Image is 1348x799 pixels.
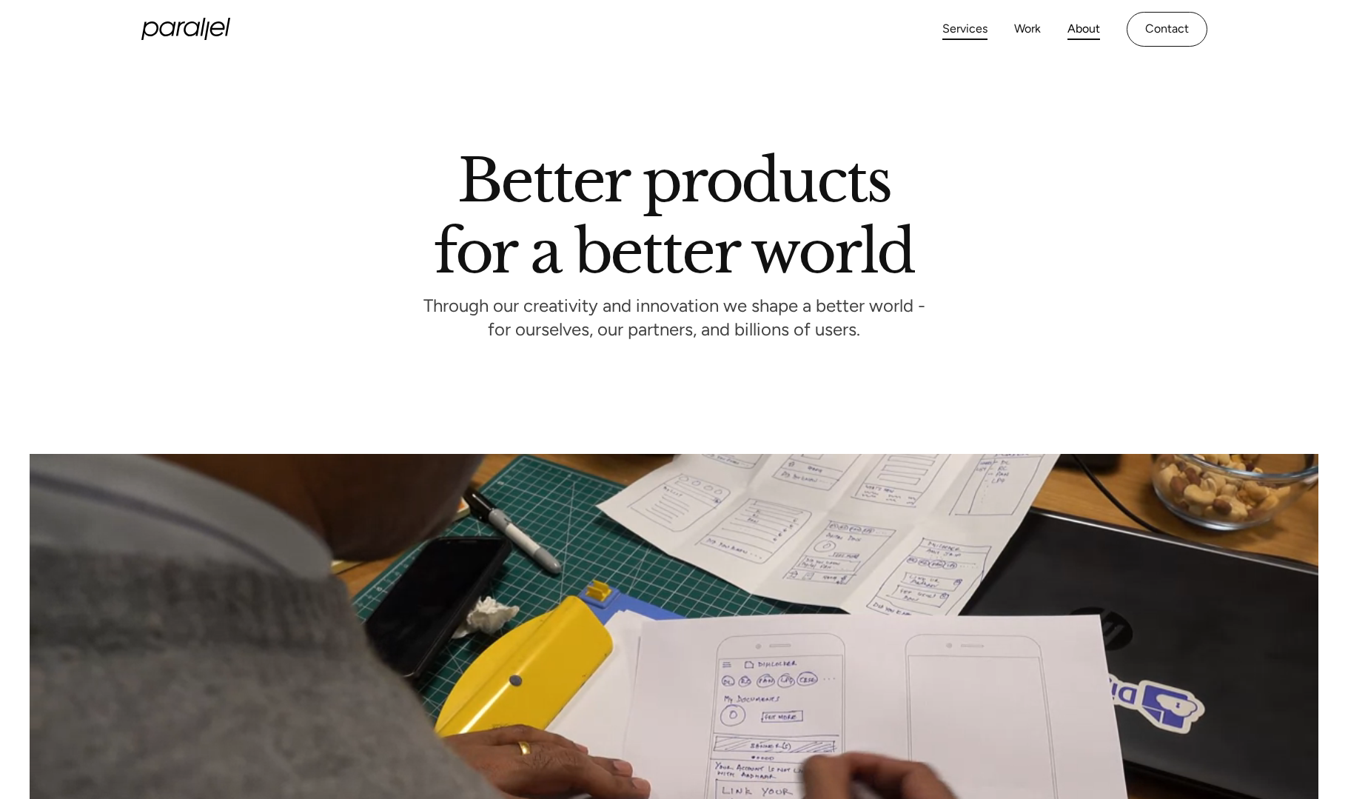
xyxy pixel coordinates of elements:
[942,19,987,40] a: Services
[1067,19,1100,40] a: About
[141,18,230,40] a: home
[423,299,925,340] p: Through our creativity and innovation we shape a better world - for ourselves, our partners, and ...
[1127,12,1207,47] a: Contact
[1014,19,1041,40] a: Work
[434,159,914,273] h1: Better products for a better world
